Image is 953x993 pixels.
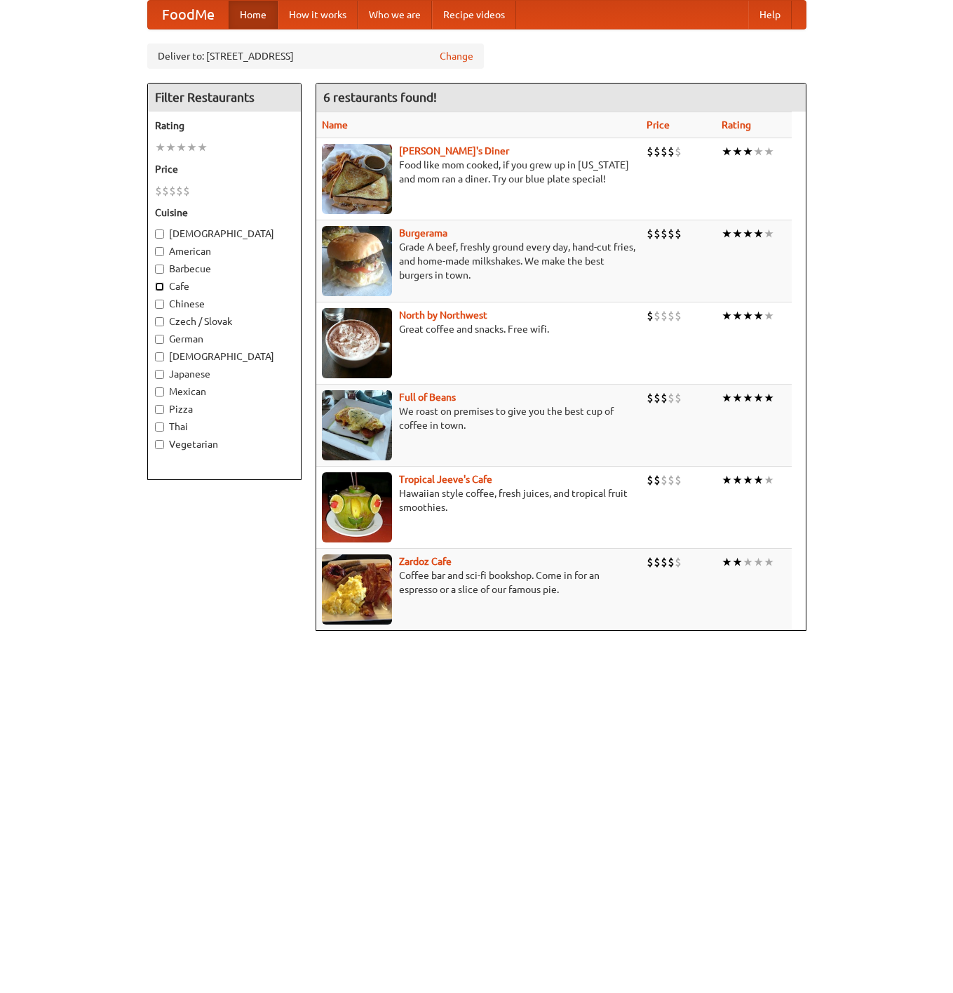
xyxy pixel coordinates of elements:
[675,554,682,570] li: $
[399,392,456,403] a: Full of Beans
[155,440,164,449] input: Vegetarian
[661,472,668,488] li: $
[322,322,635,336] p: Great coffee and snacks. Free wifi.
[278,1,358,29] a: How it works
[432,1,516,29] a: Recipe videos
[155,140,165,155] li: ★
[155,183,162,199] li: $
[668,390,675,406] li: $
[668,554,675,570] li: $
[155,265,164,274] input: Barbecue
[399,556,452,567] a: Zardoz Cafe
[654,390,661,406] li: $
[668,472,675,488] li: $
[722,554,732,570] li: ★
[155,422,164,432] input: Thai
[732,472,743,488] li: ★
[661,144,668,159] li: $
[322,568,635,597] p: Coffee bar and sci-fi bookshop. Come in for an espresso or a slice of our famous pie.
[654,472,661,488] li: $
[148,1,229,29] a: FoodMe
[399,474,492,485] a: Tropical Jeeve's Cafe
[764,144,774,159] li: ★
[668,226,675,241] li: $
[654,144,661,159] li: $
[661,390,668,406] li: $
[753,554,764,570] li: ★
[743,554,753,570] li: ★
[399,309,487,321] a: North by Northwest
[668,308,675,324] li: $
[147,44,484,69] div: Deliver to: [STREET_ADDRESS]
[675,472,682,488] li: $
[764,226,774,241] li: ★
[675,144,682,159] li: $
[440,49,473,63] a: Change
[399,145,509,156] b: [PERSON_NAME]'s Diner
[155,314,294,328] label: Czech / Slovak
[322,144,392,214] img: sallys.jpg
[162,183,169,199] li: $
[753,390,764,406] li: ★
[743,472,753,488] li: ★
[155,247,164,256] input: American
[668,144,675,159] li: $
[722,144,732,159] li: ★
[169,183,176,199] li: $
[732,308,743,324] li: ★
[732,554,743,570] li: ★
[675,308,682,324] li: $
[322,119,348,131] a: Name
[647,390,654,406] li: $
[322,486,635,514] p: Hawaiian style coffee, fresh juices, and tropical fruit smoothies.
[155,352,164,361] input: [DEMOGRAPHIC_DATA]
[764,472,774,488] li: ★
[155,244,294,258] label: American
[753,226,764,241] li: ★
[322,308,392,378] img: north.jpg
[155,437,294,451] label: Vegetarian
[647,119,670,131] a: Price
[155,332,294,346] label: German
[753,472,764,488] li: ★
[155,227,294,241] label: [DEMOGRAPHIC_DATA]
[176,140,187,155] li: ★
[647,308,654,324] li: $
[322,158,635,186] p: Food like mom cooked, if you grew up in [US_STATE] and mom ran a diner. Try our blue plate special!
[675,390,682,406] li: $
[155,385,294,399] label: Mexican
[155,349,294,364] label: [DEMOGRAPHIC_DATA]
[155,402,294,416] label: Pizza
[323,91,437,104] ng-pluralize: 6 restaurants found!
[753,144,764,159] li: ★
[155,262,294,276] label: Barbecue
[654,226,661,241] li: $
[722,472,732,488] li: ★
[748,1,792,29] a: Help
[155,279,294,293] label: Cafe
[155,297,294,311] label: Chinese
[764,554,774,570] li: ★
[165,140,176,155] li: ★
[661,554,668,570] li: $
[155,367,294,381] label: Japanese
[148,84,301,112] h4: Filter Restaurants
[764,308,774,324] li: ★
[322,472,392,542] img: jeeves.jpg
[722,390,732,406] li: ★
[743,390,753,406] li: ★
[732,144,743,159] li: ★
[322,390,392,460] img: beans.jpg
[661,226,668,241] li: $
[155,317,164,326] input: Czech / Slovak
[155,405,164,414] input: Pizza
[322,226,392,296] img: burgerama.jpg
[183,183,190,199] li: $
[661,308,668,324] li: $
[647,554,654,570] li: $
[732,390,743,406] li: ★
[654,308,661,324] li: $
[764,390,774,406] li: ★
